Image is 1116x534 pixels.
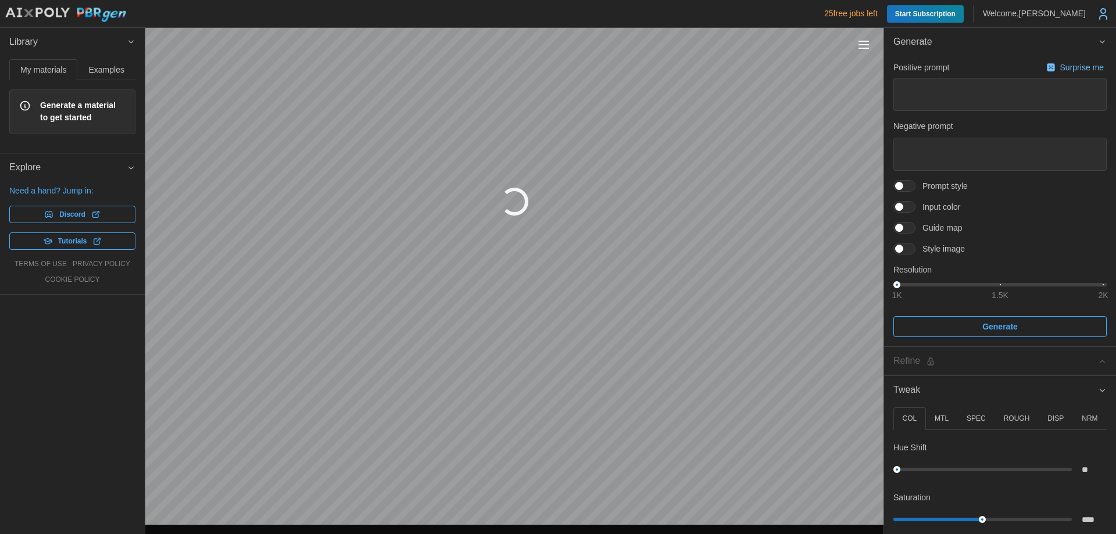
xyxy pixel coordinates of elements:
[915,180,968,192] span: Prompt style
[884,347,1116,375] button: Refine
[893,62,949,73] p: Positive prompt
[893,120,1107,132] p: Negative prompt
[967,414,986,424] p: SPEC
[983,8,1086,19] p: Welcome, [PERSON_NAME]
[824,8,878,19] p: 25 free jobs left
[58,233,87,249] span: Tutorials
[893,442,927,453] p: Hue Shift
[884,28,1116,56] button: Generate
[40,99,126,124] span: Generate a material to get started
[856,37,872,53] button: Toggle viewport controls
[9,153,127,182] span: Explore
[895,5,956,23] span: Start Subscription
[915,222,962,234] span: Guide map
[1004,414,1030,424] p: ROUGH
[1047,414,1064,424] p: DISP
[915,243,965,255] span: Style image
[9,28,127,56] span: Library
[884,56,1116,347] div: Generate
[45,275,99,285] a: cookie policy
[915,201,960,213] span: Input color
[893,354,1098,368] div: Refine
[1060,62,1106,73] p: Surprise me
[935,414,949,424] p: MTL
[902,414,917,424] p: COL
[893,492,931,503] p: Saturation
[73,259,130,269] a: privacy policy
[893,316,1107,337] button: Generate
[5,7,127,23] img: AIxPoly PBRgen
[884,376,1116,404] button: Tweak
[9,206,135,223] a: Discord
[59,206,85,223] span: Discord
[1082,414,1097,424] p: NRM
[893,376,1098,404] span: Tweak
[1043,59,1107,76] button: Surprise me
[89,66,124,74] span: Examples
[15,259,67,269] a: terms of use
[893,264,1107,275] p: Resolution
[9,232,135,250] a: Tutorials
[982,317,1018,336] span: Generate
[9,185,135,196] p: Need a hand? Jump in:
[893,28,1098,56] span: Generate
[887,5,964,23] a: Start Subscription
[20,66,66,74] span: My materials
